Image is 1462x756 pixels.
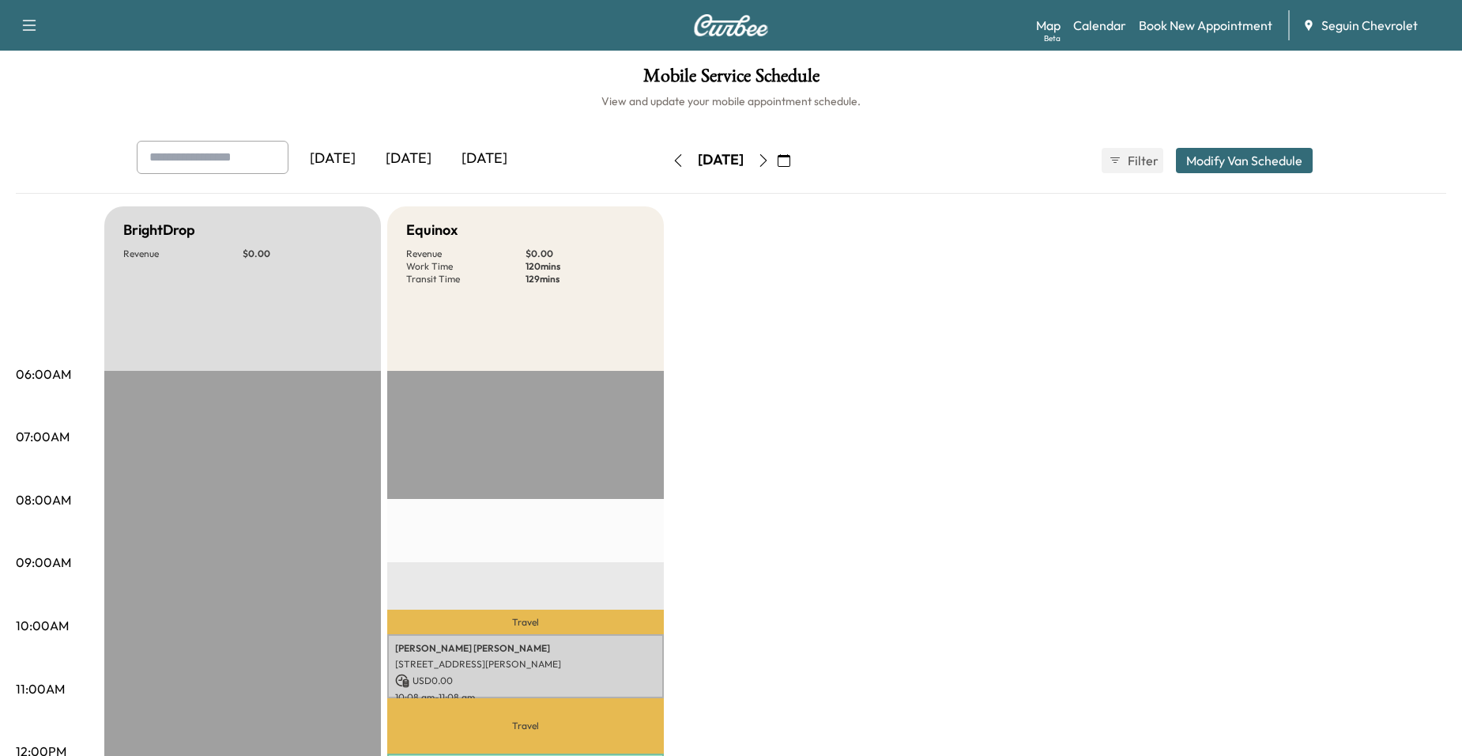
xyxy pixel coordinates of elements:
[16,553,71,572] p: 09:00AM
[1128,151,1156,170] span: Filter
[16,365,71,384] p: 06:00AM
[387,610,664,634] p: Travel
[1321,16,1418,35] span: Seguin Chevrolet
[406,260,526,273] p: Work Time
[1139,16,1272,35] a: Book New Appointment
[371,141,447,177] div: [DATE]
[16,93,1446,109] h6: View and update your mobile appointment schedule.
[447,141,522,177] div: [DATE]
[1102,148,1163,173] button: Filter
[1176,148,1313,173] button: Modify Van Schedule
[123,219,195,241] h5: BrightDrop
[406,273,526,285] p: Transit Time
[395,674,656,688] p: USD 0.00
[16,616,69,635] p: 10:00AM
[1036,16,1061,35] a: MapBeta
[395,658,656,671] p: [STREET_ADDRESS][PERSON_NAME]
[406,219,458,241] h5: Equinox
[16,427,70,446] p: 07:00AM
[16,679,65,698] p: 11:00AM
[526,248,645,260] p: $ 0.00
[698,150,744,170] div: [DATE]
[295,141,371,177] div: [DATE]
[16,490,71,509] p: 08:00AM
[395,642,656,655] p: [PERSON_NAME] [PERSON_NAME]
[16,66,1446,93] h1: Mobile Service Schedule
[526,260,645,273] p: 120 mins
[526,273,645,285] p: 129 mins
[123,248,243,260] p: Revenue
[395,691,656,704] p: 10:08 am - 11:08 am
[1073,16,1126,35] a: Calendar
[693,14,769,36] img: Curbee Logo
[243,248,362,260] p: $ 0.00
[1044,32,1061,44] div: Beta
[406,248,526,260] p: Revenue
[387,698,664,754] p: Travel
